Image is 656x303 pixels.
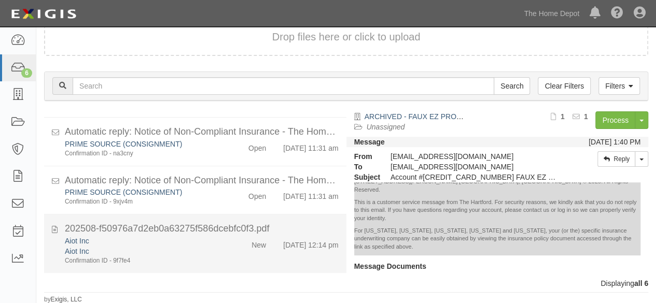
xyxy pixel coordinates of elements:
a: Process [595,111,635,129]
div: [DATE] 12:14 pm [283,236,338,250]
strong: From [346,151,383,162]
div: 202508-f50976a7d2eb0a63275f586dcebfc0f3.pdf [65,222,339,236]
p: AUTOMATIC RENEWAL CERTIFICATE.Pdf [354,271,641,282]
div: Aiot Inc [65,246,218,256]
div: Confirmation ID - 9xjv4m [65,197,218,206]
input: Search [494,77,530,95]
div: Confirmation ID - 9f7fe4 [65,256,218,265]
a: Exigis, LLC [51,296,82,303]
a: Aiot Inc [65,247,89,255]
td: This is a customer service message from The Hartford. For security reasons, we kindly ask that yo... [354,198,640,223]
div: party-tmphnn@sbainsurance.homedepot.com [383,162,565,172]
div: 6 [21,68,32,78]
strong: Subject [346,172,383,182]
div: Automatic reply: Notice of Non-Compliant Insurance - The Home Depot [65,125,339,139]
div: Aiot Inc [65,236,218,246]
strong: Message [354,138,385,146]
strong: To [346,162,383,172]
a: Aiot Inc [65,237,89,245]
strong: Message Documents [354,262,426,270]
a: The Home Depot [519,3,584,24]
div: New [252,236,266,250]
img: logo-5460c22ac91f19d4615b14bd174203de0afe785f0fc80cf4dbbc73dc1793850b.png [8,5,79,23]
input: Search [73,77,494,95]
a: Unassigned [367,123,405,131]
div: [EMAIL_ADDRESS][DOMAIN_NAME] [383,151,565,162]
a: PRIME SOURCE (CONSIGNMENT) [65,140,182,148]
a: Clear Filters [538,77,590,95]
div: [DATE] 1:40 PM [589,137,640,147]
td: For [US_STATE], [US_STATE], [US_STATE], [US_STATE] and [US_STATE], your (or the) specific insuran... [354,227,640,251]
a: ARCHIVED - FAUX EZ PRODUCTS INC [365,112,496,121]
a: PRIME SOURCE (CONSIGNMENT) [65,188,182,196]
div: Account #100000002219607 FAUX EZ PRODUCTS INC [383,172,565,182]
b: 1 [584,112,588,121]
button: Drop files here or click to upload [272,30,421,45]
div: [DATE] 11:31 am [283,139,338,153]
b: 1 [561,112,565,121]
div: Confirmation ID - na3cny [65,149,218,158]
b: all 6 [634,279,648,287]
div: Open [248,139,266,153]
i: Help Center - Complianz [611,7,623,20]
div: Open [248,187,266,201]
span: The Hartford. [STREET_ADDRESS][PERSON_NAME] [GEOGRAPHIC_DATA], [GEOGRAPHIC_DATA] © 2025. All Righ... [354,170,628,192]
div: [DATE] 11:31 am [283,187,338,201]
div: Displaying [36,278,656,288]
a: Filters [598,77,640,95]
a: Reply [597,151,635,167]
div: Automatic reply: Notice of Non-Compliant Insurance - The Home Depot [65,174,339,187]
